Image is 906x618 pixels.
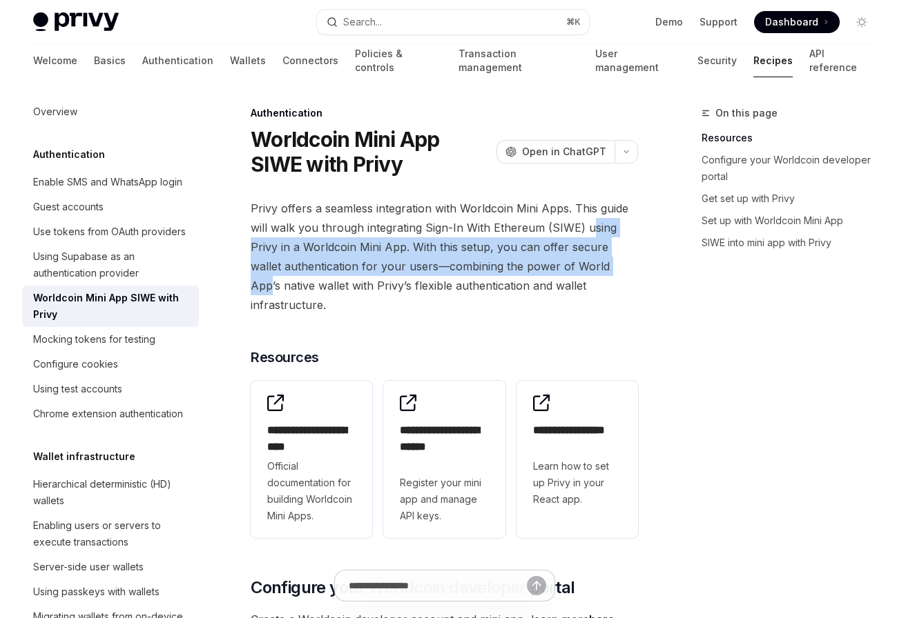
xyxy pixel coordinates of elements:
span: Official documentation for building Worldcoin Mini Apps. [267,458,356,524]
a: API reference [809,44,873,77]
a: Configure cookies [22,352,199,377]
button: Toggle dark mode [851,11,873,33]
a: Connectors [282,44,338,77]
a: Policies & controls [355,44,442,77]
a: Using passkeys with wallets [22,579,199,604]
input: Ask a question... [349,570,527,601]
span: Privy offers a seamless integration with Worldcoin Mini Apps. This guide will walk you through in... [251,199,638,315]
span: Resources [251,348,319,367]
span: Dashboard [765,15,818,29]
div: Mocking tokens for testing [33,331,155,348]
div: Using test accounts [33,381,122,397]
div: Server-side user wallets [33,559,144,575]
a: Worldcoin Mini App SIWE with Privy [22,286,199,327]
a: Set up with Worldcoin Mini App [702,210,884,232]
a: Basics [94,44,126,77]
a: Resources [702,127,884,149]
div: Search... [343,14,382,30]
button: Open search [317,10,590,34]
button: Send message [527,576,546,595]
a: Hierarchical deterministic (HD) wallets [22,472,199,513]
h5: Wallet infrastructure [33,448,135,465]
a: Use tokens from OAuth providers [22,219,199,244]
div: Enabling users or servers to execute transactions [33,517,191,550]
div: Using Supabase as an authentication provider [33,248,191,281]
span: Learn how to set up Privy in your React app. [533,458,621,508]
img: light logo [33,12,119,32]
a: User management [595,44,681,77]
div: Enable SMS and WhatsApp login [33,174,182,190]
a: SIWE into mini app with Privy [702,232,884,254]
a: Chrome extension authentication [22,401,199,426]
div: Overview [33,103,77,120]
a: Authentication [142,44,213,77]
a: Demo [655,15,683,29]
a: Support [700,15,738,29]
div: Chrome extension authentication [33,406,183,422]
span: ⌘ K [566,17,581,28]
div: Configure cookies [33,356,118,372]
h1: Worldcoin Mini App SIWE with Privy [251,127,491,177]
div: Use tokens from OAuth providers [33,223,186,240]
div: Authentication [251,106,638,120]
a: Transaction management [459,44,579,77]
a: Dashboard [754,11,840,33]
a: Security [697,44,737,77]
a: Configure your Worldcoin developer portal [702,149,884,188]
div: Hierarchical deterministic (HD) wallets [33,476,191,509]
a: Using test accounts [22,377,199,401]
a: Recipes [753,44,793,77]
span: On this page [715,105,778,121]
a: Guest accounts [22,195,199,219]
div: Using passkeys with wallets [33,584,160,600]
span: Register your mini app and manage API keys. [400,475,488,524]
a: Overview [22,99,199,124]
a: Enable SMS and WhatsApp login [22,170,199,195]
button: Open in ChatGPT [497,140,615,163]
a: Get set up with Privy [702,188,884,210]
a: Using Supabase as an authentication provider [22,244,199,286]
a: Mocking tokens for testing [22,327,199,352]
div: Guest accounts [33,199,104,215]
a: Enabling users or servers to execute transactions [22,513,199,555]
a: Welcome [33,44,77,77]
div: Worldcoin Mini App SIWE with Privy [33,290,191,323]
a: Wallets [230,44,266,77]
a: Server-side user wallets [22,555,199,579]
span: Open in ChatGPT [522,145,606,159]
h5: Authentication [33,146,105,163]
